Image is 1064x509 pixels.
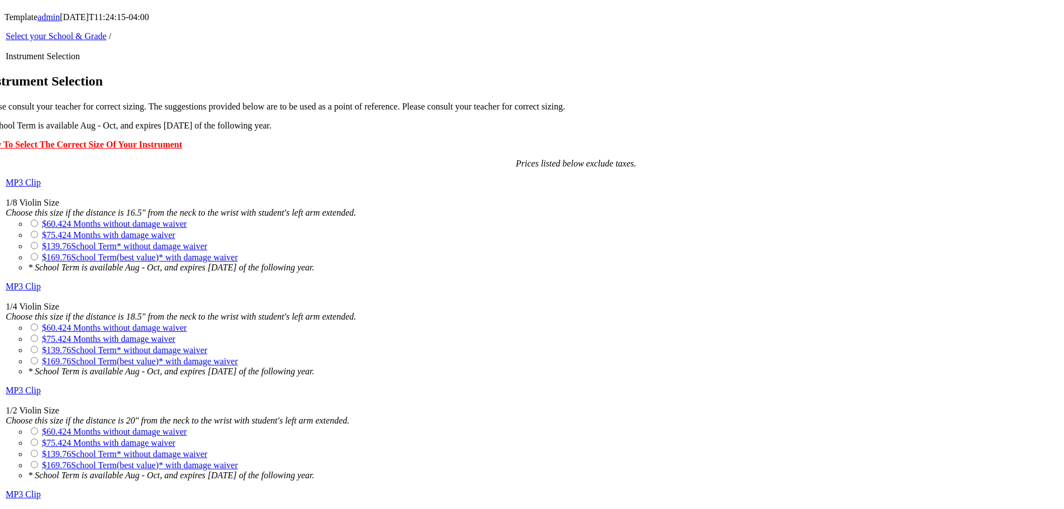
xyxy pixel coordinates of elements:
[516,159,636,168] em: Prices listed below exclude taxes.
[42,438,175,448] a: $75.424 Months with damage waiver
[6,208,356,217] em: Choose this size if the distance is 16.5" from the neck to the wrist with student's left arm exte...
[42,253,71,262] span: $169.76
[6,406,663,416] div: 1/2 Violin Size
[42,230,66,240] span: $75.42
[42,219,66,229] span: $60.42
[42,460,238,470] a: $169.76School Term(best value)* with damage waiver
[37,12,60,22] a: admin
[42,449,207,459] a: $139.76School Term* without damage waiver
[42,334,175,344] a: $75.424 Months with damage waiver
[42,219,187,229] a: $60.424 Months without damage waiver
[6,489,41,499] a: MP3 Clip
[6,312,356,321] em: Choose this size if the distance is 18.5" from the neck to the wrist with student's left arm exte...
[6,31,106,41] a: Select your School & Grade
[109,31,111,41] span: /
[42,427,187,436] a: $60.424 Months without damage waiver
[60,12,149,22] span: [DATE]T11:24:15-04:00
[42,241,207,251] a: $139.76School Term* without damage waiver
[6,178,41,187] a: MP3 Clip
[42,356,71,366] span: $169.76
[6,302,663,312] div: 1/4 Violin Size
[42,460,71,470] span: $169.76
[28,263,314,272] em: * School Term is available Aug - Oct, and expires [DATE] of the following year.
[42,438,66,448] span: $75.42
[42,427,66,436] span: $60.42
[42,345,71,355] span: $139.76
[42,345,207,355] a: $139.76School Term* without damage waiver
[28,470,314,480] em: * School Term is available Aug - Oct, and expires [DATE] of the following year.
[42,323,187,332] a: $60.424 Months without damage waiver
[6,198,663,208] div: 1/8 Violin Size
[6,416,349,425] em: Choose this size if the distance is 20" from the neck to the wrist with student's left arm extended.
[6,282,41,291] a: MP3 Clip
[28,367,314,376] em: * School Term is available Aug - Oct, and expires [DATE] of the following year.
[42,356,238,366] a: $169.76School Term(best value)* with damage waiver
[6,386,41,395] a: MP3 Clip
[4,12,37,22] span: Template
[42,334,66,344] span: $75.42
[42,241,71,251] span: $139.76
[42,323,66,332] span: $60.42
[6,51,663,61] li: Instrument Selection
[42,230,175,240] a: $75.424 Months with damage waiver
[42,449,71,459] span: $139.76
[42,253,238,262] a: $169.76School Term(best value)* with damage waiver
